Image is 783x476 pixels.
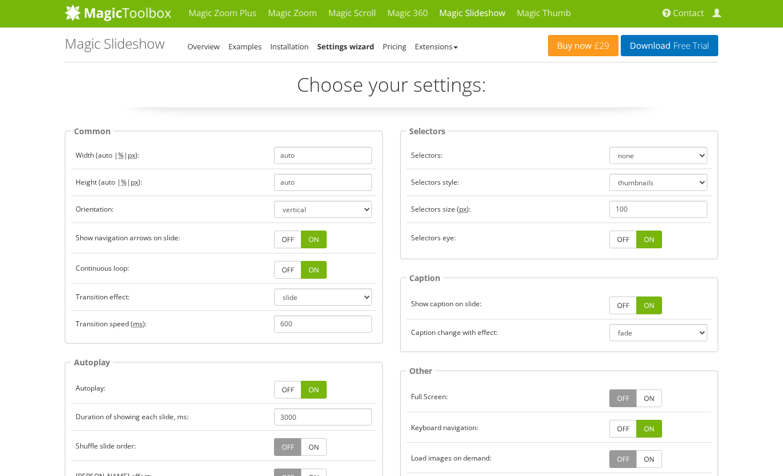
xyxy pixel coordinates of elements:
legend: Selectors [406,124,448,138]
td: Selectors: [406,142,605,169]
a: Extensions [415,41,458,52]
td: Load images on demand: [406,443,605,473]
acronym: pixels [459,204,467,214]
legend: Common [71,124,113,138]
h1: Magic Slideshow [65,36,165,51]
span: Contact [673,7,704,19]
a: OFF [274,261,302,279]
td: Width ( ): [71,142,269,169]
td: Caption change with effect: [406,319,605,346]
a: ON [301,261,326,279]
td: Transition effect: [71,283,269,310]
a: ON [636,450,661,468]
a: ON [301,381,326,399]
a: DownloadFree Trial [621,35,718,56]
td: Duration of showing each slide, ms: [71,404,269,431]
a: OFF [609,420,637,438]
a: OFF [609,296,637,314]
acronym: milliseconds [133,319,143,329]
td: Height ( ): [71,169,269,196]
td: Keyboard navigation: [406,412,605,443]
span: Free Trial [671,41,709,50]
td: Selectors style: [406,169,605,196]
td: Selectors size ( ): [406,196,605,223]
td: Continuous loop: [71,253,269,283]
a: ON [636,420,661,438]
acronym: percentage [118,150,124,160]
a: ON [636,389,661,407]
td: Shuffle slide order: [71,431,269,461]
td: Show caption on slide: [406,289,605,319]
legend: Caption [406,271,443,284]
legend: Autoplay [71,356,113,369]
a: ON [301,438,326,456]
a: Installation [270,41,308,52]
a: OFF [274,381,302,399]
acronym: pixels [128,150,135,160]
a: OFF [274,231,302,248]
a: Settings wizard [318,41,374,52]
a: ON [636,296,661,314]
td: Full Screen: [406,382,605,412]
a: OFF [609,389,637,407]
img: MagicToolbox.com - Image tools for your website [65,4,171,21]
td: Selectors eye: [406,223,605,253]
td: Autoplay: [71,373,269,404]
a: OFF [609,450,637,468]
span: auto | | [101,177,138,187]
a: Buy now£29 [548,35,618,56]
acronym: percentage [121,177,127,187]
a: Examples [228,41,261,52]
a: ON [636,231,661,248]
span: £29 [592,41,609,50]
a: Pricing [383,41,406,52]
legend: Other [406,364,435,377]
td: Transition speed ( ): [71,310,269,337]
a: OFF [609,231,637,248]
p: Choose your settings: [65,71,718,107]
a: ON [301,231,326,248]
acronym: pixels [131,177,138,187]
a: Overview [187,41,220,52]
td: Orientation: [71,196,269,223]
td: Show navigation arrows on slide: [71,223,269,253]
a: OFF [274,438,302,456]
span: auto | | [98,150,135,160]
